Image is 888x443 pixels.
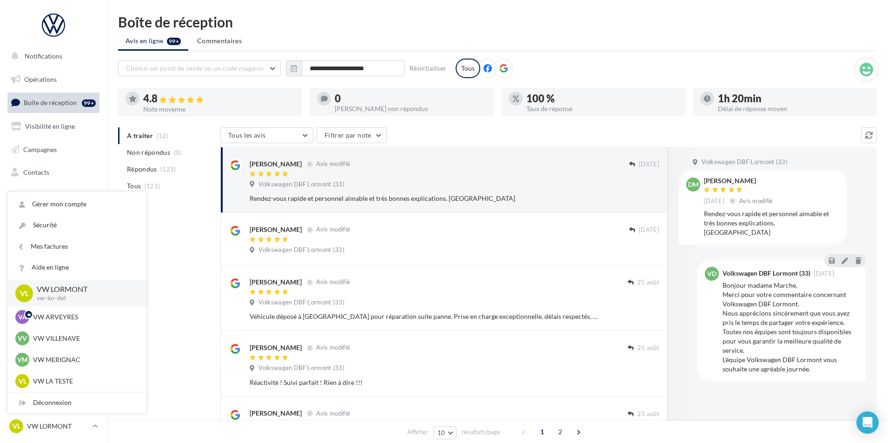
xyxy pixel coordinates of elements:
div: Boîte de réception [118,15,877,29]
div: Délai de réponse moyen [718,106,869,112]
button: Filtrer par note [317,127,387,143]
div: Taux de réponse [526,106,678,112]
a: Boîte de réception99+ [6,93,101,112]
span: Tous [127,181,141,191]
button: Tous les avis [220,127,313,143]
span: DM [688,180,699,189]
span: [DATE] [639,160,659,169]
button: Réinitialiser [406,63,451,74]
span: 25 août [637,344,659,352]
button: 10 [433,426,457,439]
div: Réactivité ! Suivi parfait ! Rien à dire !!! [250,378,599,387]
p: VW MERIGNAC [33,355,135,364]
span: Avis modifié [316,226,350,233]
span: Campagnes [23,145,57,153]
a: PLV et print personnalisable [6,232,101,259]
span: (121) [145,182,160,190]
span: Visibilité en ligne [25,122,75,130]
div: [PERSON_NAME] [250,159,302,169]
span: Commentaires [197,36,242,46]
span: VM [17,355,28,364]
span: [DATE] [639,226,659,234]
div: Rendez-vous rapide et personnel aimable et très bonnes explications. [GEOGRAPHIC_DATA] [704,209,840,237]
div: 100 % [526,93,678,104]
span: Notifications [25,52,62,60]
span: (0) [174,149,182,156]
span: Répondus [127,165,157,174]
div: [PERSON_NAME] [250,225,302,234]
a: Visibilité en ligne [6,117,101,136]
a: Mes factures [8,236,146,257]
img: logo_orange.svg [15,15,22,22]
div: Domaine: [DOMAIN_NAME] [24,24,105,32]
span: VL [20,288,29,298]
img: tab_domain_overview_orange.svg [38,54,45,61]
div: Véhicule déposé à [GEOGRAPHIC_DATA] pour réparation suite panne. Prise en charge exceptionnelle, ... [250,312,599,321]
span: 23 août [637,410,659,418]
a: Médiathèque [6,186,101,205]
div: Rendez-vous rapide et personnel aimable et très bonnes explications. [GEOGRAPHIC_DATA] [250,194,599,203]
div: Domaine [48,55,72,61]
span: résultats/page [462,428,500,436]
a: Contacts [6,163,101,182]
div: Bonjour madame Marche, Merci pour votre commentaire concernant Volkswagen DBF Lormont. Nous appré... [722,281,858,374]
span: Volkswagen DBF Lormont (33) [702,158,788,166]
div: 0 [335,93,486,104]
div: 1h 20min [718,93,869,104]
button: Notifications [6,46,98,66]
span: 1 [535,424,550,439]
div: [PERSON_NAME] non répondus [335,106,486,112]
a: Opérations [6,70,101,89]
span: [DATE] [814,271,834,277]
span: VL [13,422,20,431]
span: Choisir un point de vente ou un code magasin [126,64,264,72]
a: Gérer mon compte [8,194,146,215]
a: Aide en ligne [8,257,146,278]
span: Volkswagen DBF Lormont (33) [258,364,345,372]
span: 10 [437,429,445,436]
span: Volkswagen DBF Lormont (33) [258,246,345,254]
div: Tous [456,59,480,78]
span: Non répondus [127,148,170,157]
div: [PERSON_NAME] [250,343,302,352]
span: Contacts [23,168,49,176]
span: VV [18,334,27,343]
p: vw-lor-del [37,294,132,303]
div: Open Intercom Messenger [856,411,879,434]
span: 25 août [637,278,659,287]
div: 99+ [82,99,96,107]
span: VL [19,377,27,386]
button: Choisir un point de vente ou un code magasin [118,60,281,76]
span: Volkswagen DBF Lormont (33) [258,298,345,307]
span: (121) [160,165,176,173]
span: Avis modifié [739,197,773,205]
a: VL VW LORMONT [7,417,99,435]
span: Volkswagen DBF Lormont (33) [258,180,345,189]
div: Note moyenne [143,106,295,112]
span: Avis modifié [316,278,350,286]
span: [DATE] [704,197,724,205]
div: v 4.0.25 [26,15,46,22]
span: 2 [553,424,568,439]
a: Campagnes [6,140,101,159]
p: VW LORMONT [37,284,132,295]
p: VW LA TESTE [33,377,135,386]
span: Boîte de réception [24,99,77,106]
img: website_grey.svg [15,24,22,32]
a: Campagnes DataOnDemand [6,263,101,291]
span: Opérations [24,75,57,83]
div: Volkswagen DBF Lormont (33) [722,270,810,277]
span: Avis modifié [316,344,350,351]
span: VA [18,312,27,322]
div: Déconnexion [8,392,146,413]
div: [PERSON_NAME] [250,278,302,287]
a: Sécurité [8,215,146,236]
div: [PERSON_NAME] [704,178,775,184]
p: VW LORMONT [27,422,89,431]
span: Afficher [407,428,428,436]
span: Avis modifié [316,410,350,417]
span: VD [707,269,716,278]
p: VW ARVEYRES [33,312,135,322]
img: tab_keywords_by_traffic_grey.svg [106,54,113,61]
span: Tous les avis [228,131,266,139]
